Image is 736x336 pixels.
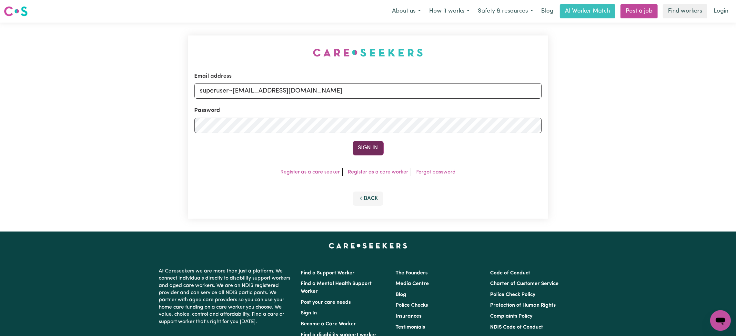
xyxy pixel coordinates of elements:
[159,265,293,328] p: At Careseekers we are more than just a platform. We connect individuals directly to disability su...
[490,271,530,276] a: Code of Conduct
[301,300,351,305] a: Post your care needs
[194,83,542,99] input: Email address
[537,4,557,18] a: Blog
[416,170,456,175] a: Forgot password
[396,303,428,308] a: Police Checks
[194,106,220,115] label: Password
[490,314,532,319] a: Complaints Policy
[353,192,384,206] button: Back
[4,5,28,17] img: Careseekers logo
[4,4,28,19] a: Careseekers logo
[560,4,615,18] a: AI Worker Match
[396,281,429,286] a: Media Centre
[710,310,731,331] iframe: Button to launch messaging window, conversation in progress
[280,170,340,175] a: Register as a care seeker
[396,325,425,330] a: Testimonials
[301,281,372,294] a: Find a Mental Health Support Worker
[710,4,732,18] a: Login
[301,321,356,327] a: Become a Care Worker
[301,311,317,316] a: Sign In
[353,141,384,155] button: Sign In
[490,281,559,286] a: Charter of Customer Service
[490,292,535,297] a: Police Check Policy
[620,4,658,18] a: Post a job
[490,303,556,308] a: Protection of Human Rights
[194,72,232,81] label: Email address
[388,5,425,18] button: About us
[474,5,537,18] button: Safety & resources
[301,271,355,276] a: Find a Support Worker
[396,314,421,319] a: Insurances
[425,5,474,18] button: How it works
[348,170,408,175] a: Register as a care worker
[663,4,707,18] a: Find workers
[396,292,406,297] a: Blog
[490,325,543,330] a: NDIS Code of Conduct
[329,243,407,248] a: Careseekers home page
[396,271,428,276] a: The Founders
